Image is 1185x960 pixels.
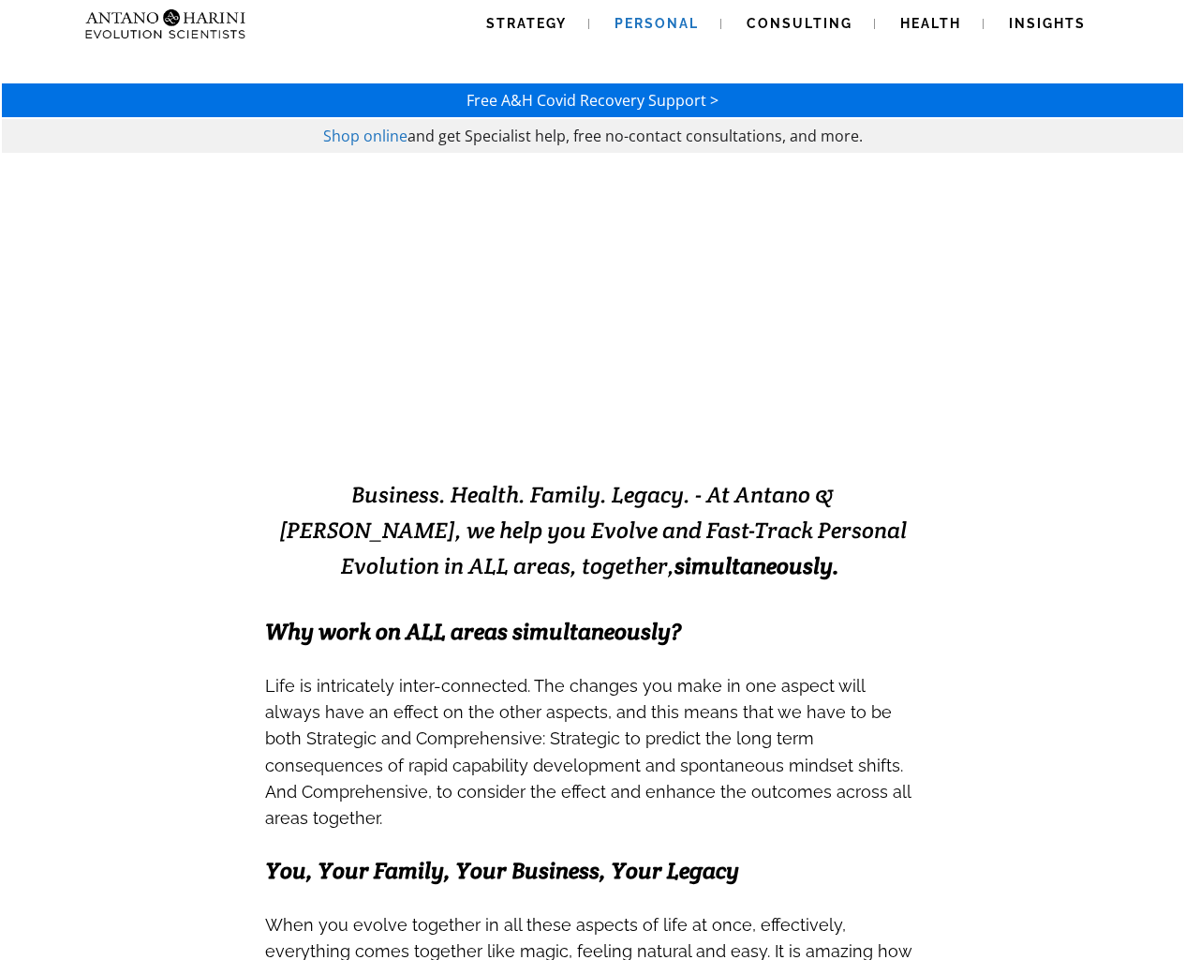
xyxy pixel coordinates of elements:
span: Strategy [486,16,567,31]
strong: EXCELLENCE [566,391,816,437]
a: Shop online [323,126,407,146]
span: Health [900,16,961,31]
span: Personal [615,16,699,31]
span: Business. Health. Family. Legacy. - At Antano & [PERSON_NAME], we help you Evolve and Fast-Track ... [279,480,907,580]
span: Life is intricately inter-connected. The changes you make in one aspect will always have an effec... [265,676,911,828]
span: Consulting [747,16,852,31]
span: Why work on ALL areas simultaneously? [265,617,681,646]
a: Free A&H Covid Recovery Support > [467,90,718,111]
span: You, Your Family, Your Business, Your Legacy [265,856,739,885]
span: and get Specialist help, free no-contact consultations, and more. [407,126,863,146]
span: Insights [1009,16,1086,31]
strong: EVOLVING [369,391,566,437]
b: simultaneously. [674,551,839,580]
